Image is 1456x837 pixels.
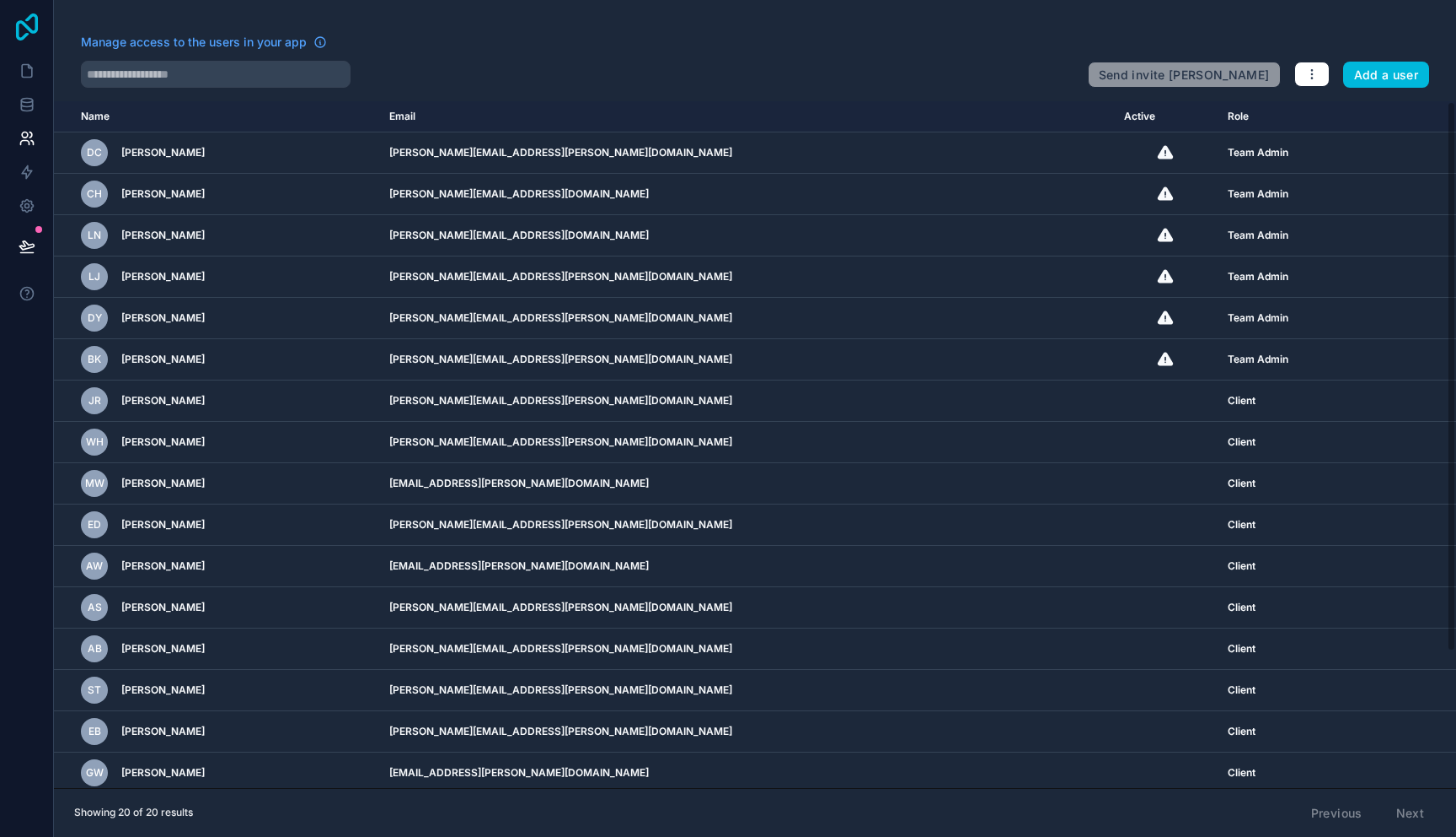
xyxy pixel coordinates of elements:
span: [PERSON_NAME] [121,229,205,242]
span: [PERSON_NAME] [121,518,205,532]
span: Team Admin [1228,229,1288,242]
span: Team Admin [1228,270,1288,283]
td: [PERSON_NAME][EMAIL_ADDRESS][PERSON_NAME][DOMAIN_NAME] [379,505,1113,546]
span: Client [1228,683,1255,697]
span: EB [88,725,101,738]
span: Client [1228,601,1255,614]
td: [PERSON_NAME][EMAIL_ADDRESS][PERSON_NAME][DOMAIN_NAME] [379,587,1113,629]
span: [PERSON_NAME] [121,394,205,408]
td: [PERSON_NAME][EMAIL_ADDRESS][PERSON_NAME][DOMAIN_NAME] [379,298,1113,339]
td: [PERSON_NAME][EMAIL_ADDRESS][PERSON_NAME][DOMAIN_NAME] [379,422,1113,463]
span: ST [88,683,101,697]
td: [PERSON_NAME][EMAIL_ADDRESS][PERSON_NAME][DOMAIN_NAME] [379,381,1113,422]
span: GW [86,766,104,780]
span: BK [88,353,101,366]
span: LJ [88,270,100,283]
span: Client [1228,725,1255,738]
span: [PERSON_NAME] [121,270,205,283]
span: AS [88,601,102,614]
span: AW [86,559,103,573]
span: [PERSON_NAME] [121,353,205,366]
th: Name [54,101,379,132]
th: Role [1218,101,1381,132]
span: [PERSON_NAME] [121,601,205,614]
span: [PERSON_NAME] [121,642,205,656]
span: [PERSON_NAME] [121,559,205,573]
span: Client [1228,559,1255,573]
span: JR [88,394,101,408]
span: LN [88,229,101,242]
span: WH [86,435,104,449]
td: [PERSON_NAME][EMAIL_ADDRESS][PERSON_NAME][DOMAIN_NAME] [379,132,1113,174]
span: Client [1228,642,1255,656]
span: [PERSON_NAME] [121,311,205,325]
span: Manage access to the users in your app [81,34,307,51]
td: [PERSON_NAME][EMAIL_ADDRESS][DOMAIN_NAME] [379,174,1113,215]
span: ED [88,518,101,532]
span: Team Admin [1228,353,1288,366]
span: [PERSON_NAME] [121,187,205,201]
span: DC [87,146,102,159]
span: Client [1228,766,1255,780]
span: Showing 20 of 20 results [74,806,193,819]
span: [PERSON_NAME] [121,435,205,449]
span: [PERSON_NAME] [121,766,205,780]
td: [EMAIL_ADDRESS][PERSON_NAME][DOMAIN_NAME] [379,463,1113,505]
td: [EMAIL_ADDRESS][PERSON_NAME][DOMAIN_NAME] [379,753,1113,794]
td: [PERSON_NAME][EMAIL_ADDRESS][PERSON_NAME][DOMAIN_NAME] [379,711,1113,753]
a: Manage access to the users in your app [81,34,327,51]
td: [PERSON_NAME][EMAIL_ADDRESS][PERSON_NAME][DOMAIN_NAME] [379,670,1113,711]
span: Client [1228,477,1255,490]
td: [PERSON_NAME][EMAIL_ADDRESS][PERSON_NAME][DOMAIN_NAME] [379,256,1113,298]
td: [PERSON_NAME][EMAIL_ADDRESS][PERSON_NAME][DOMAIN_NAME] [379,339,1113,381]
th: Email [379,101,1113,132]
span: [PERSON_NAME] [121,683,205,697]
span: CH [87,187,102,201]
button: Add a user [1343,62,1430,89]
th: Active [1114,101,1218,132]
td: [PERSON_NAME][EMAIL_ADDRESS][PERSON_NAME][DOMAIN_NAME] [379,629,1113,670]
td: [EMAIL_ADDRESS][PERSON_NAME][DOMAIN_NAME] [379,546,1113,587]
td: [PERSON_NAME][EMAIL_ADDRESS][DOMAIN_NAME] [379,215,1113,256]
span: DY [88,311,102,325]
span: [PERSON_NAME] [121,146,205,159]
span: Client [1228,518,1255,532]
span: AB [88,642,102,656]
span: Team Admin [1228,187,1288,201]
span: Client [1228,435,1255,449]
span: Team Admin [1228,146,1288,159]
span: Client [1228,394,1255,408]
div: scrollable content [54,101,1456,788]
span: Team Admin [1228,311,1288,325]
span: MW [85,477,104,490]
span: [PERSON_NAME] [121,725,205,738]
span: [PERSON_NAME] [121,477,205,490]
